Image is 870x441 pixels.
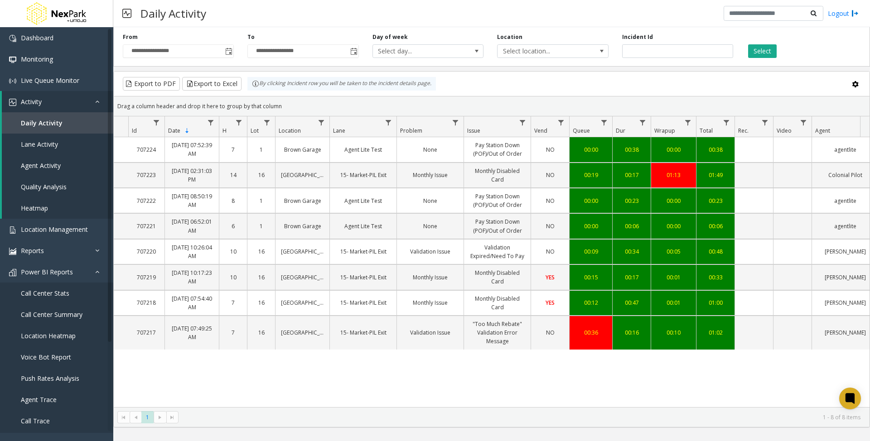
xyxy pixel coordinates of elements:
[184,413,860,421] kendo-pager-info: 1 - 8 of 8 items
[536,247,564,256] a: NO
[469,294,525,312] a: Monthly Disabled Card
[598,116,610,129] a: Queue Filter Menu
[21,353,71,361] span: Voice Bot Report
[134,247,159,256] a: 707220
[223,45,233,58] span: Toggle popup
[335,247,391,256] a: 15- Market-PIL Exit
[281,145,324,154] a: Brown Garage
[21,76,79,85] span: Live Queue Monitor
[247,77,436,91] div: By clicking Incident row you will be taken to the incident details page.
[9,226,16,234] img: 'icon'
[534,127,547,134] span: Vend
[382,116,395,129] a: Lane Filter Menu
[546,197,555,205] span: NO
[469,192,525,209] a: Pay Station Down (POF)/Out of Order
[402,222,458,230] a: None
[618,171,645,179] div: 00:17
[637,116,649,129] a: Dur Filter Menu
[536,145,564,154] a: NO
[402,298,458,307] a: Monthly Issue
[372,33,408,41] label: Day of week
[759,116,771,129] a: Rec. Filter Menu
[134,328,159,337] a: 707217
[225,298,242,307] a: 7
[702,328,729,337] div: 01:02
[682,116,694,129] a: Wrapup Filter Menu
[247,33,255,41] label: To
[253,145,270,154] a: 1
[573,127,590,134] span: Queue
[702,222,729,230] a: 00:06
[657,273,691,282] a: 00:01
[21,395,57,404] span: Agent Trace
[132,127,137,134] span: Id
[170,243,213,260] a: [DATE] 10:26:04 AM
[21,268,73,276] span: Power BI Reports
[253,247,270,256] a: 16
[536,197,564,205] a: NO
[21,140,58,149] span: Lane Activity
[335,273,391,282] a: 15- Market-PIL Exit
[657,328,691,337] div: 00:10
[702,171,729,179] a: 01:49
[253,273,270,282] a: 16
[851,9,859,18] img: logout
[469,167,525,184] a: Monthly Disabled Card
[657,171,691,179] a: 01:13
[281,197,324,205] a: Brown Garage
[2,134,113,155] a: Lane Activity
[575,222,607,230] div: 00:00
[170,167,213,184] a: [DATE] 02:31:03 PM
[467,127,480,134] span: Issue
[21,97,42,106] span: Activity
[21,119,63,127] span: Daily Activity
[702,145,729,154] a: 00:38
[134,197,159,205] a: 707222
[700,127,713,134] span: Total
[575,247,607,256] a: 00:09
[335,145,391,154] a: Agent Lite Test
[575,197,607,205] a: 00:00
[657,222,691,230] div: 00:00
[123,33,138,41] label: From
[828,9,859,18] a: Logout
[546,273,555,281] span: YES
[618,222,645,230] a: 00:06
[335,197,391,205] a: Agent Lite Test
[469,217,525,235] a: Pay Station Down (POF)/Out of Order
[618,197,645,205] a: 00:23
[170,192,213,209] a: [DATE] 08:50:19 AM
[702,298,729,307] a: 01:00
[815,127,830,134] span: Agent
[281,222,324,230] a: Brown Garage
[657,247,691,256] a: 00:05
[575,145,607,154] div: 00:00
[21,182,67,191] span: Quality Analysis
[114,116,870,407] div: Data table
[702,247,729,256] a: 00:48
[281,247,324,256] a: [GEOGRAPHIC_DATA]
[281,298,324,307] a: [GEOGRAPHIC_DATA]
[575,328,607,337] a: 00:36
[702,273,729,282] a: 00:33
[498,45,586,58] span: Select location...
[402,328,458,337] a: Validation Issue
[335,328,391,337] a: 15- Market-PIL Exit
[546,248,555,255] span: NO
[618,273,645,282] a: 00:17
[657,197,691,205] a: 00:00
[21,204,48,212] span: Heatmap
[2,91,113,112] a: Activity
[575,298,607,307] div: 00:12
[253,197,270,205] a: 1
[702,197,729,205] a: 00:23
[748,44,777,58] button: Select
[225,273,242,282] a: 10
[141,411,154,423] span: Page 1
[170,141,213,158] a: [DATE] 07:52:39 AM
